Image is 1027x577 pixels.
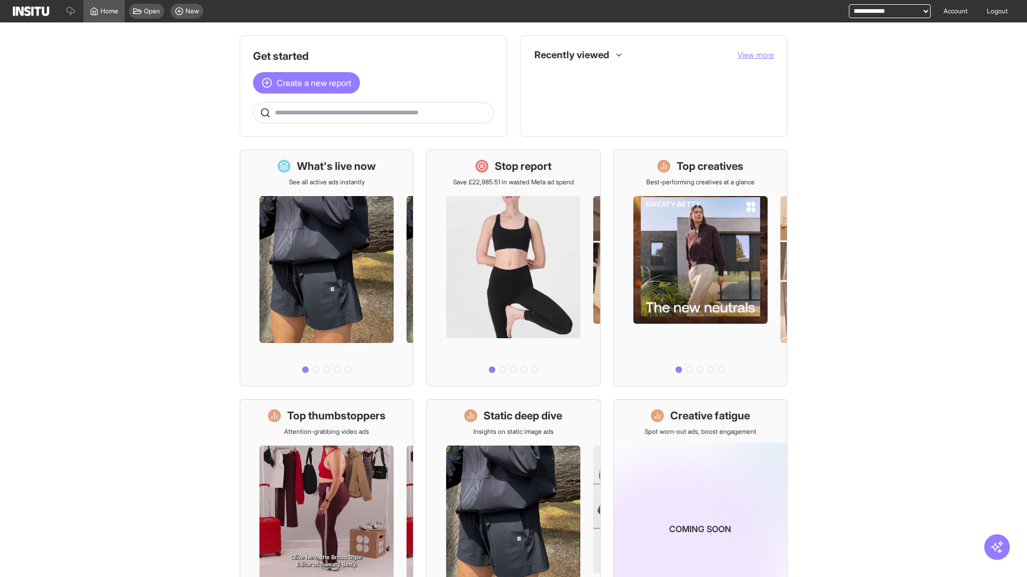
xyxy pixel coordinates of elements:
span: Placements [557,72,765,81]
h1: Static deep dive [484,408,562,423]
span: View more [738,50,774,59]
img: Logo [13,6,49,16]
div: Insights [538,70,550,83]
p: Save £22,985.51 in wasted Meta ad spend [453,178,574,186]
a: What's live nowSee all active ads instantly [240,150,413,386]
span: Create a new report [277,76,351,89]
a: Stop reportSave £22,985.51 in wasted Meta ad spend [426,150,600,386]
h1: What's live now [297,159,376,174]
span: Home [101,7,118,15]
p: Attention-grabbing video ads [284,427,369,436]
span: New [186,7,199,15]
span: Open [144,7,160,15]
h1: Top thumbstoppers [287,408,386,423]
a: Top creativesBest-performing creatives at a glance [614,150,787,386]
h1: Top creatives [677,159,744,174]
p: See all active ads instantly [289,178,365,186]
span: Placements [557,72,591,81]
h1: Stop report [495,159,551,174]
button: View more [738,50,774,60]
p: Insights on static image ads [473,427,554,436]
button: Create a new report [253,72,360,93]
h1: Get started [253,49,494,64]
p: Best-performing creatives at a glance [646,178,755,186]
